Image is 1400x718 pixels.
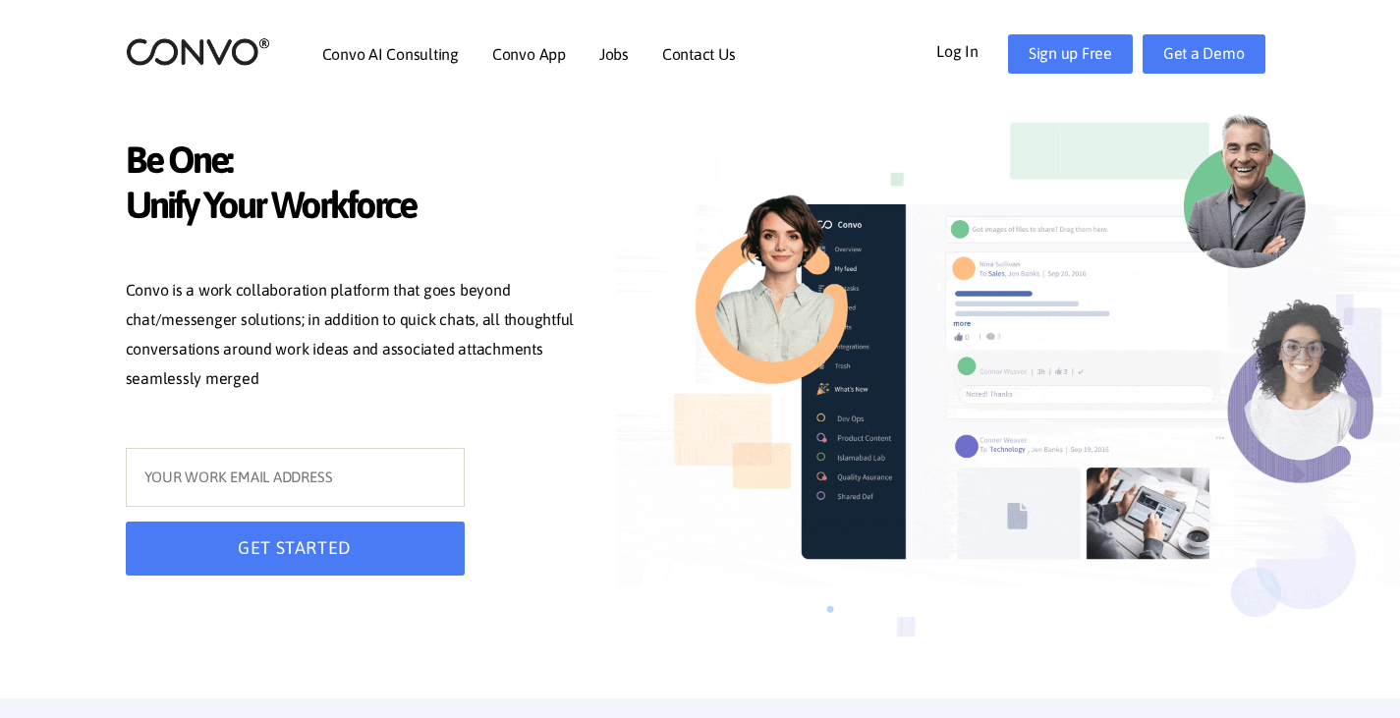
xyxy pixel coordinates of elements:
a: Get a Demo [1143,34,1265,74]
span: Be One: [126,138,588,188]
input: YOUR WORK EMAIL ADDRESS [126,448,465,507]
p: Convo is a work collaboration platform that goes beyond chat/messenger solutions; in addition to ... [126,276,588,398]
a: Jobs [599,46,629,62]
img: logo_2.png [126,36,270,67]
a: Sign up Free [1008,34,1133,74]
a: Convo App [492,46,566,62]
a: Convo AI Consulting [322,46,459,62]
a: Contact Us [662,46,736,62]
span: Unify Your Workforce [126,183,588,233]
button: GET STARTED [126,522,465,576]
a: Log In [936,34,1008,66]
